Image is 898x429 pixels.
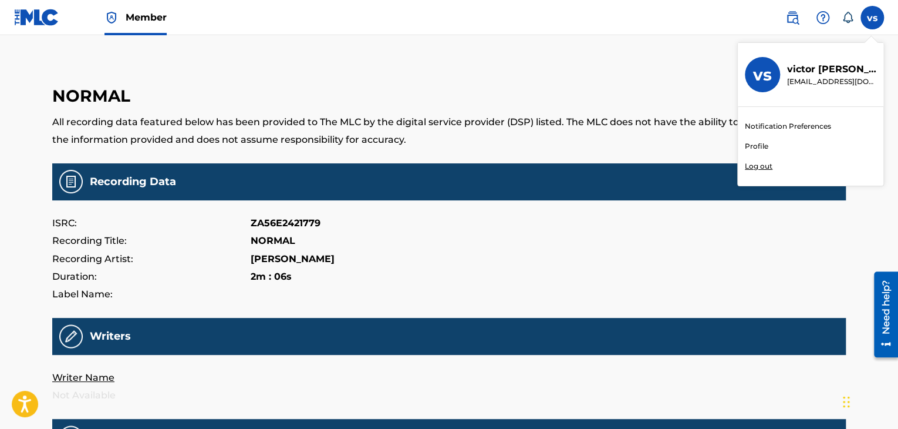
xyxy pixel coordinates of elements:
[785,11,799,25] img: search
[811,6,835,29] div: Help
[839,373,898,429] iframe: Chat Widget
[745,141,768,152] a: Profile
[842,12,853,24] div: Notifications
[59,324,83,348] img: Recording Writers
[52,232,251,250] p: Recording Title:
[251,268,292,286] p: 2m : 06s
[52,268,251,286] p: Duration:
[251,214,320,232] p: ZA56E2421779
[745,161,772,172] p: Log out
[52,369,251,387] p: Writer Name
[52,250,251,268] p: Recording Artist:
[52,286,251,303] p: Label Name:
[59,170,83,193] img: Recording Data
[745,121,831,132] a: Notification Preferences
[251,232,295,250] p: NORMAL
[52,86,846,106] h3: NORMAL
[52,214,251,232] p: ISRC:
[14,9,59,26] img: MLC Logo
[843,384,850,420] div: Drag
[126,11,167,24] span: Member
[251,250,335,268] p: [PERSON_NAME]
[787,76,876,87] p: vickybeatz123@gmail.com
[52,387,251,404] p: Not Available
[787,62,876,76] p: victor samuel
[860,6,884,29] div: User Menu
[90,175,176,189] h5: Recording Data
[90,330,131,343] h5: Writers
[52,113,846,149] p: All recording data featured below has been provided to The MLC by the digital service provider (D...
[104,11,119,25] img: Top Rightsholder
[753,65,772,85] h3: vs
[816,11,830,25] img: help
[781,6,804,29] a: Public Search
[865,267,898,362] iframe: Resource Center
